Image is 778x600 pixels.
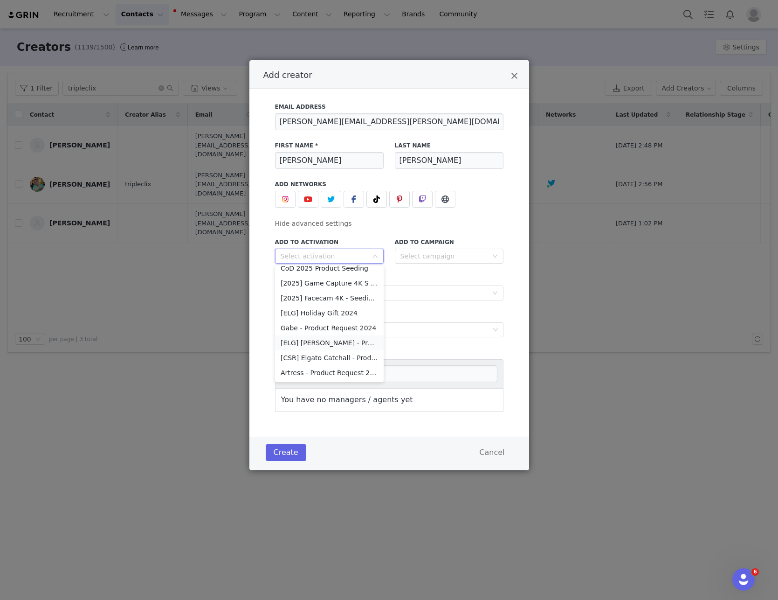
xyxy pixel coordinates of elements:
[275,103,503,111] label: Email Address
[732,568,755,591] iframe: Intercom live chat
[492,253,498,260] i: icon: down
[275,349,503,357] label: Add a manager or agent
[263,70,312,80] span: Add creator
[372,253,378,260] i: icon: down
[275,275,503,283] label: Relationship Stage
[492,290,498,297] i: icon: down
[275,388,503,412] div: You have no managers / agents yet
[275,180,503,188] label: Add Networks
[275,335,384,350] li: [ELG] [PERSON_NAME] - Product Request 2025
[275,276,384,291] li: [2025] Game Capture 4K S - Seeding Form
[275,321,384,335] li: Gabe - Product Request 2024
[395,238,503,246] label: Add to Campaign
[275,350,384,365] li: [CSR] Elgato Catchall - Product Request 2025
[281,288,488,298] div: Select stage
[275,291,384,306] li: [2025] Facecam 4K - Seeding Form
[275,306,384,321] li: [ELG] Holiday Gift 2024
[275,365,384,380] li: Artress - Product Request 2024
[400,251,488,261] div: Select campaign
[281,325,489,335] div: Select tag(s)
[282,195,289,203] img: instagram.svg
[275,312,503,320] label: Initial Tag(s)
[275,261,384,276] li: CoD 2025 Product Seeding
[266,444,306,461] button: Create
[281,251,368,261] div: Select activation
[249,60,529,470] div: Add creator
[511,71,518,83] button: Close
[275,141,384,150] label: First Name *
[493,327,498,334] i: icon: down
[395,141,503,150] label: Last Name
[281,365,497,382] input: Search
[471,444,512,461] button: Cancel
[275,220,352,227] span: Hide advanced settings
[751,568,759,576] span: 6
[275,238,384,246] label: Add to Activation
